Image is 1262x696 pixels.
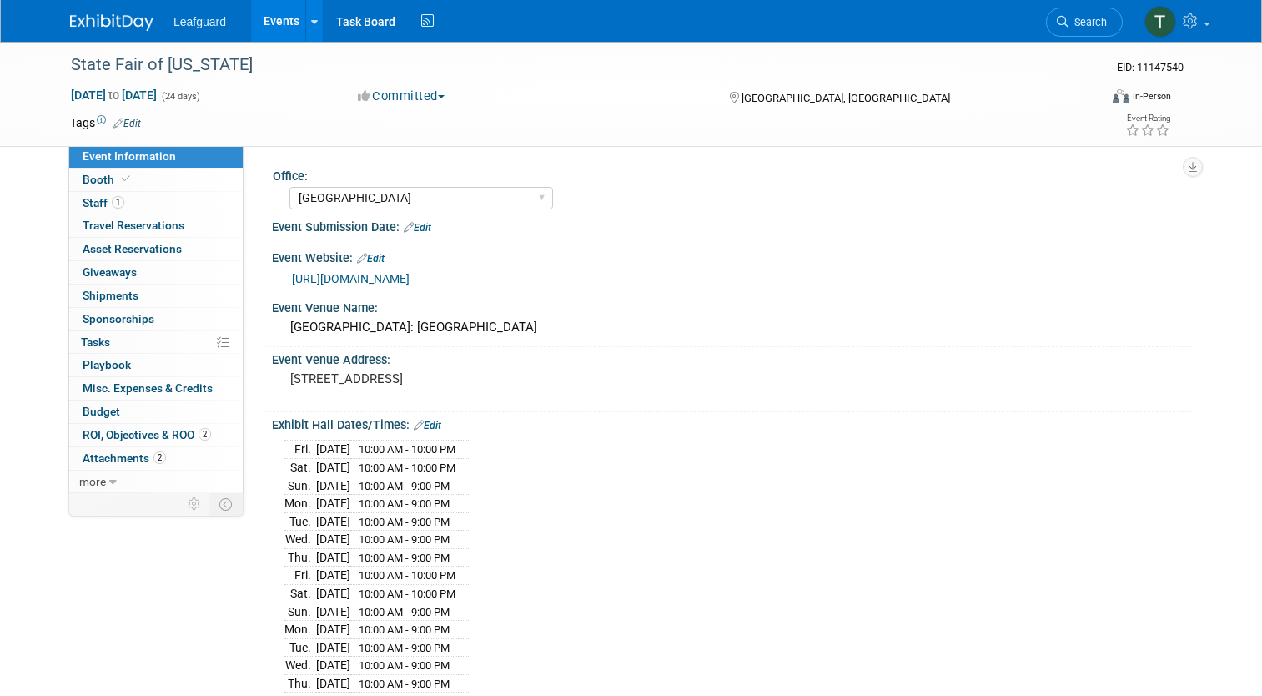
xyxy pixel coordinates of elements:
a: Edit [414,420,441,431]
a: Travel Reservations [69,214,243,237]
span: [DATE] [DATE] [70,88,158,103]
span: Event ID: 11147540 [1117,61,1184,73]
td: [DATE] [316,441,350,459]
span: Search [1068,16,1107,28]
td: [DATE] [316,621,350,639]
td: [DATE] [316,584,350,603]
span: Tasks [81,335,110,349]
td: Thu. [284,674,316,693]
a: Event Information [69,145,243,168]
span: 1 [112,196,124,209]
span: 10:00 AM - 9:00 PM [359,480,450,492]
div: Event Submission Date: [272,214,1192,236]
span: Attachments [83,451,166,465]
a: Edit [113,118,141,129]
a: Asset Reservations [69,238,243,260]
i: Booth reservation complete [122,174,130,184]
td: Fri. [284,567,316,585]
a: Attachments2 [69,447,243,470]
td: [DATE] [316,477,350,495]
td: [DATE] [316,657,350,675]
span: Staff [83,196,124,209]
td: Fri. [284,441,316,459]
td: [DATE] [316,495,350,513]
a: Tasks [69,331,243,354]
a: more [69,471,243,493]
td: Tue. [284,638,316,657]
td: [DATE] [316,531,350,549]
div: Office: [273,164,1184,184]
span: 10:00 AM - 10:00 PM [359,569,455,582]
span: 10:00 AM - 9:00 PM [359,552,450,564]
a: ROI, Objectives & ROO2 [69,424,243,446]
span: 10:00 AM - 9:00 PM [359,516,450,528]
span: (24 days) [160,91,200,102]
span: Giveaways [83,265,137,279]
td: Sat. [284,459,316,477]
span: Booth [83,173,133,186]
span: 10:00 AM - 9:00 PM [359,642,450,654]
pre: [STREET_ADDRESS] [290,371,637,386]
span: 10:00 AM - 9:00 PM [359,606,450,618]
a: Staff1 [69,192,243,214]
span: Budget [83,405,120,418]
td: Wed. [284,657,316,675]
span: 2 [153,451,166,464]
div: Event Format [1008,87,1171,112]
span: to [106,88,122,102]
span: 10:00 AM - 9:00 PM [359,497,450,510]
img: Format-Inperson.png [1113,89,1129,103]
span: Travel Reservations [83,219,184,232]
span: ROI, Objectives & ROO [83,428,211,441]
span: Leafguard [173,15,226,28]
div: State Fair of [US_STATE] [65,50,1078,80]
div: Event Venue Address: [272,347,1192,368]
td: [DATE] [316,567,350,585]
a: Shipments [69,285,243,307]
span: 10:00 AM - 10:00 PM [359,588,455,600]
td: [DATE] [316,459,350,477]
span: Shipments [83,289,138,302]
td: Tue. [284,512,316,531]
td: [DATE] [316,548,350,567]
div: [GEOGRAPHIC_DATA]: [GEOGRAPHIC_DATA] [284,315,1179,340]
div: In-Person [1132,90,1171,103]
a: Booth [69,169,243,191]
a: Search [1046,8,1123,37]
img: Tyrone Rector [1144,6,1176,38]
a: Budget [69,401,243,423]
div: Exhibit Hall Dates/Times: [272,412,1192,434]
span: Event Information [83,149,176,163]
a: [URL][DOMAIN_NAME] [292,272,410,285]
span: 10:00 AM - 10:00 PM [359,461,455,474]
a: Giveaways [69,261,243,284]
td: Mon. [284,621,316,639]
span: 10:00 AM - 9:00 PM [359,678,450,690]
td: [DATE] [316,512,350,531]
span: 10:00 AM - 10:00 PM [359,443,455,456]
span: more [79,475,106,488]
td: Wed. [284,531,316,549]
span: 10:00 AM - 9:00 PM [359,623,450,636]
td: Toggle Event Tabs [209,493,244,515]
td: [DATE] [316,674,350,693]
span: Misc. Expenses & Credits [83,381,213,395]
td: Sun. [284,477,316,495]
td: Thu. [284,548,316,567]
td: [DATE] [316,638,350,657]
img: ExhibitDay [70,14,153,31]
span: 2 [199,428,211,441]
td: Personalize Event Tab Strip [180,493,209,515]
div: Event Rating [1125,114,1170,123]
td: Mon. [284,495,316,513]
div: Event Website: [272,245,1192,267]
div: Event Venue Name: [272,295,1192,316]
button: Committed [352,88,451,105]
a: Edit [404,222,431,234]
span: Sponsorships [83,312,154,325]
span: [GEOGRAPHIC_DATA], [GEOGRAPHIC_DATA] [742,92,950,104]
td: Sat. [284,584,316,603]
td: Sun. [284,603,316,621]
a: Edit [357,253,385,265]
a: Sponsorships [69,308,243,330]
